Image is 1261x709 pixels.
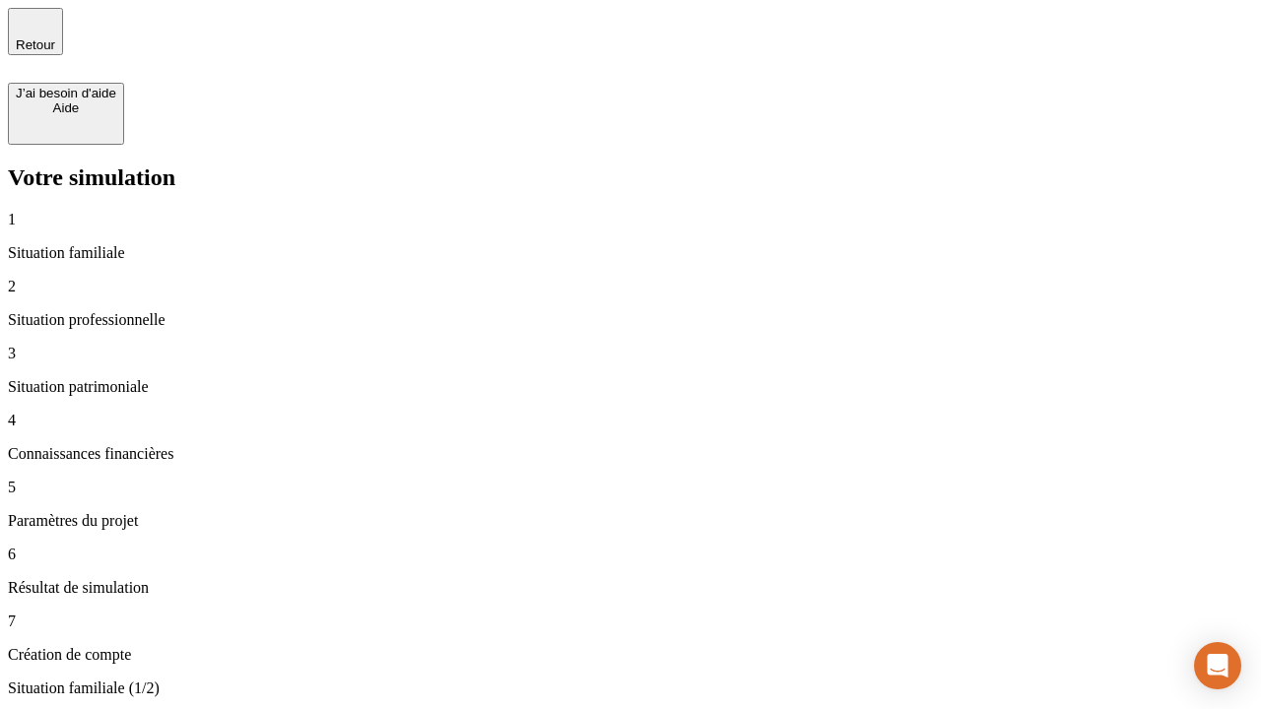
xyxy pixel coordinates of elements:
[16,86,116,100] div: J’ai besoin d'aide
[8,646,1253,664] p: Création de compte
[8,612,1253,630] p: 7
[8,8,63,55] button: Retour
[8,679,1253,697] p: Situation familiale (1/2)
[8,412,1253,429] p: 4
[16,37,55,52] span: Retour
[8,512,1253,530] p: Paramètres du projet
[8,579,1253,597] p: Résultat de simulation
[8,278,1253,295] p: 2
[8,164,1253,191] h2: Votre simulation
[1194,642,1241,689] div: Open Intercom Messenger
[8,546,1253,563] p: 6
[8,83,124,145] button: J’ai besoin d'aideAide
[8,479,1253,496] p: 5
[8,378,1253,396] p: Situation patrimoniale
[8,211,1253,228] p: 1
[8,311,1253,329] p: Situation professionnelle
[8,445,1253,463] p: Connaissances financières
[16,100,116,115] div: Aide
[8,345,1253,362] p: 3
[8,244,1253,262] p: Situation familiale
